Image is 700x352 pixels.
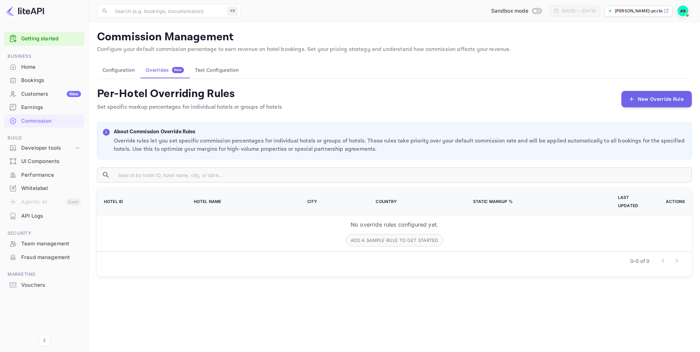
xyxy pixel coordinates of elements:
div: Home [4,60,84,74]
div: Home [21,63,81,71]
div: Fraud management [21,254,81,261]
p: Commission Management [97,30,692,44]
div: Switch to Production mode [488,7,544,15]
div: ⌘K [228,6,238,15]
a: Whitelabel [4,182,84,194]
h4: Per-Hotel Overriding Rules [97,87,282,100]
span: Marketing [4,271,84,278]
div: Getting started [4,32,84,46]
p: i [106,129,107,135]
button: Collapse navigation [38,334,51,347]
p: [PERSON_NAME]-pczbe... [615,8,662,14]
th: Static Markup % [465,188,610,216]
th: Hotel ID [97,188,186,216]
th: Last Updated [610,188,658,216]
a: Bookings [4,74,84,86]
div: Vouchers [4,279,84,292]
a: Team management [4,237,84,250]
div: Whitelabel [21,185,81,192]
div: Fraud management [4,251,84,264]
th: Actions [658,188,692,216]
a: Performance [4,168,84,181]
div: Earnings [21,104,81,111]
input: Search by hotel ID, hotel name, city, or date... [113,167,692,182]
p: Configure your default commission percentage to earn revenue on hotel bookings. Set your pricing ... [97,45,692,54]
div: Team management [21,240,81,248]
div: Customers [21,90,81,98]
button: Test Configuration [189,62,244,78]
div: Whitelabel [4,182,84,195]
div: Bookings [4,74,84,87]
div: Commission [21,117,81,125]
img: Andreas Stefanis [677,5,688,16]
span: Build [4,134,84,142]
a: Getting started [21,35,81,43]
div: UI Components [21,158,81,165]
p: No override rules configured yet. [351,220,438,229]
a: Commission [4,114,84,127]
span: Sandbox mode [491,7,528,15]
span: Security [4,230,84,237]
div: Developer tools [21,144,74,152]
div: Bookings [21,77,81,84]
div: API Logs [4,209,84,223]
img: LiteAPI logo [5,5,44,16]
a: Vouchers [4,279,84,291]
span: Business [4,53,84,60]
span: New [172,68,184,72]
a: Earnings [4,101,84,113]
th: City [299,188,368,216]
input: Search (e.g. bookings, documentation) [111,4,225,18]
div: Commission [4,114,84,128]
p: About Commission Override Rules [114,128,686,136]
a: UI Components [4,155,84,167]
div: Vouchers [21,281,81,289]
a: Home [4,60,84,73]
a: API Logs [4,209,84,222]
div: Earnings [4,101,84,114]
div: API Logs [21,212,81,220]
div: Developer tools [4,142,84,154]
div: Overrides [146,67,184,73]
a: Fraud management [4,251,84,263]
div: UI Components [4,155,84,168]
p: 0–0 of 0 [630,257,649,265]
div: [DATE] — [DATE] [562,8,596,14]
th: Hotel Name [186,188,299,216]
button: New Override Rule [621,91,692,107]
a: CustomersNew [4,87,84,100]
div: Performance [4,168,84,182]
button: Add a sample rule to get started [346,234,443,246]
div: CustomersNew [4,87,84,101]
th: Country [367,188,465,216]
button: Configuration [97,62,140,78]
p: Override rules let you set specific commission percentages for individual hotels or groups of hot... [114,137,686,153]
div: Performance [21,171,81,179]
p: Set specific markup percentages for individual hotels or groups of hotels [97,103,282,111]
div: New [67,91,81,97]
